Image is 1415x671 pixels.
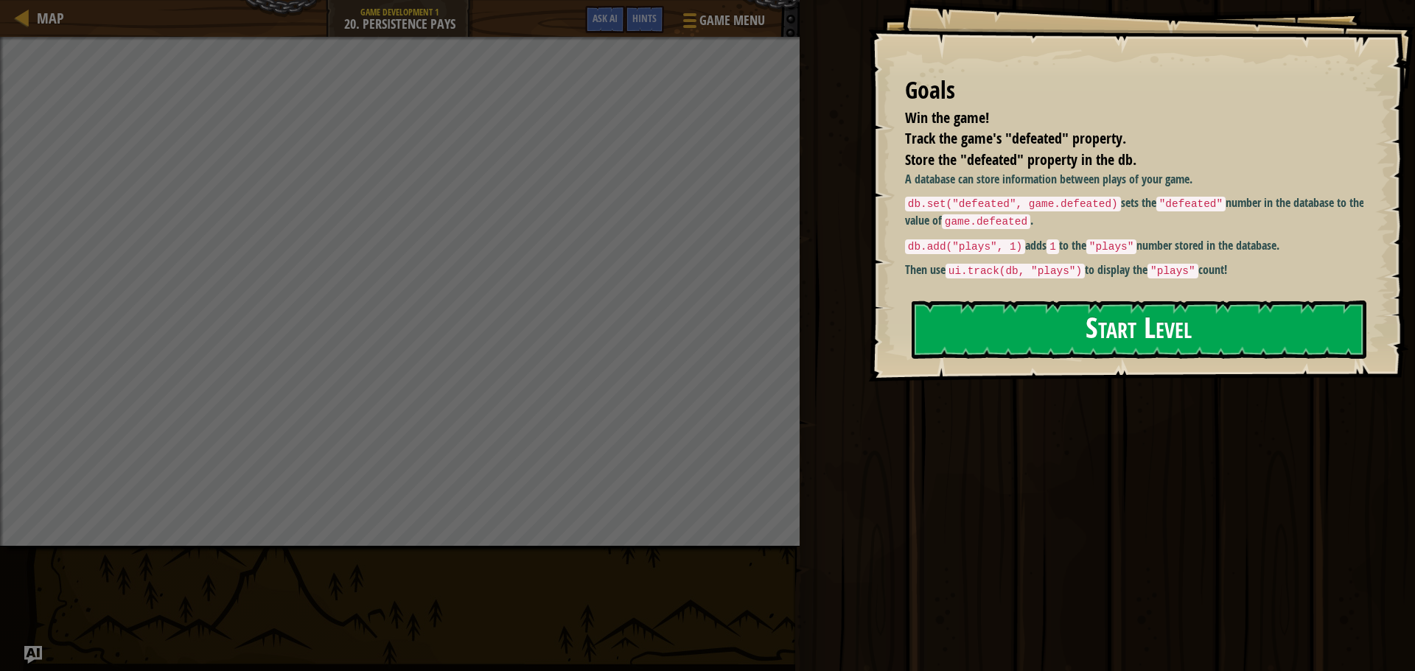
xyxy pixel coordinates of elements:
[887,128,1360,150] li: Track the game's "defeated" property.
[905,197,1121,211] code: db.set("defeated", game.defeated)
[1156,197,1226,211] code: "defeated"
[905,128,1126,148] span: Track the game's "defeated" property.
[905,74,1363,108] div: Goals
[912,301,1366,359] button: Start Level
[632,11,657,25] span: Hints
[887,108,1360,129] li: Win the game!
[905,171,1374,188] p: A database can store information between plays of your game.
[593,11,618,25] span: Ask AI
[24,646,42,664] button: Ask AI
[1047,239,1059,254] code: 1
[699,11,765,30] span: Game Menu
[905,194,1374,229] p: sets the number in the database to the value of .
[29,8,64,28] a: Map
[887,150,1360,171] li: Store the "defeated" property in the db.
[905,239,1025,254] code: db.add("plays", 1)
[1147,264,1198,278] code: "plays"
[905,108,989,127] span: Win the game!
[905,237,1374,255] p: adds to the number stored in the database.
[905,150,1136,169] span: Store the "defeated" property in the db.
[905,261,1374,279] p: Then use to display the count!
[585,6,625,33] button: Ask AI
[946,264,1085,278] code: ui.track(db, "plays")
[671,6,774,41] button: Game Menu
[1086,239,1136,254] code: "plays"
[942,214,1030,229] code: game.defeated
[37,8,64,28] span: Map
